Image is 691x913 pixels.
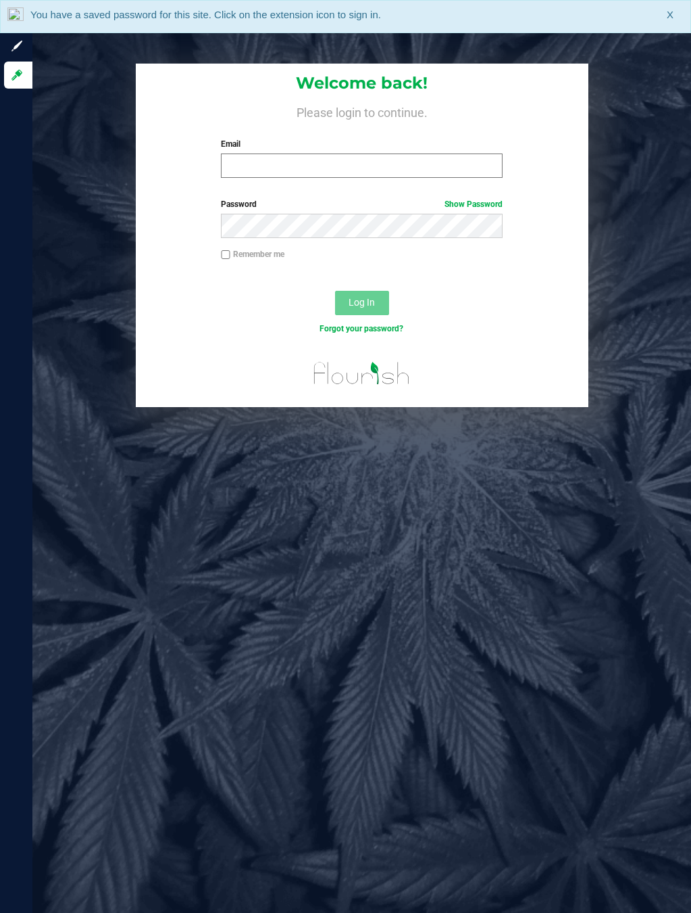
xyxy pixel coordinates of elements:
[136,103,588,119] h4: Please login to continue.
[444,200,503,209] a: Show Password
[221,200,257,209] span: Password
[136,74,588,92] h1: Welcome back!
[10,68,24,82] inline-svg: Log in
[319,324,403,333] a: Forgot your password?
[221,248,284,260] label: Remember me
[305,349,419,398] img: flourish_logo.svg
[221,138,503,150] label: Email
[10,39,24,53] inline-svg: Sign up
[349,297,375,308] span: Log In
[667,7,673,23] span: X
[7,7,24,26] img: notLoggedInIcon.png
[221,250,230,260] input: Remember me
[335,291,389,315] button: Log In
[30,9,381,20] span: You have a saved password for this site. Click on the extension icon to sign in.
